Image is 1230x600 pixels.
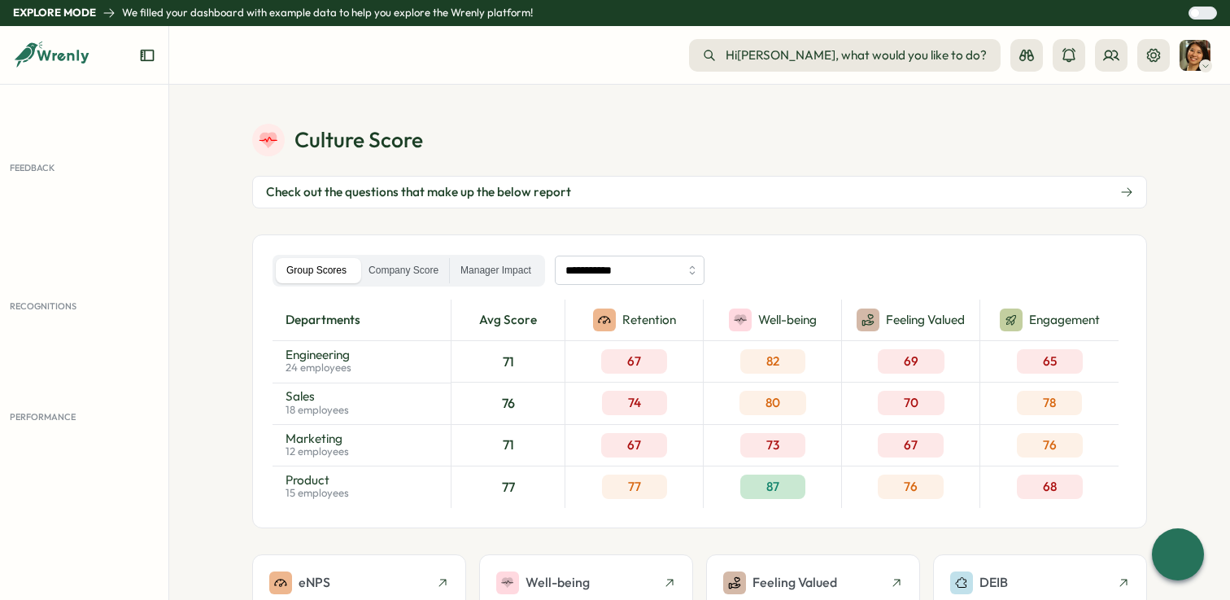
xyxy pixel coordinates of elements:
p: Retention [622,311,676,329]
p: Engineering [286,348,351,361]
button: Hi[PERSON_NAME], what would you like to do? [689,39,1001,72]
div: 87 [740,475,805,499]
p: Product [286,474,349,486]
p: Explore Mode [13,6,96,20]
div: 76 [878,475,944,499]
div: 76 [451,383,565,424]
div: 68 [1017,475,1083,499]
button: Expand sidebar [139,47,155,64]
p: 15 employees [286,486,349,501]
p: DEIB [979,572,1008,593]
p: Well-being [526,572,590,593]
div: 77 [602,475,667,499]
div: 65 [1017,349,1083,374]
div: 73 [740,433,805,458]
label: Group Scores [276,258,357,283]
p: Sales [286,390,349,402]
label: Manager Impact [450,258,542,283]
p: Feeling Valued [752,572,837,593]
span: Hi [PERSON_NAME] , what would you like to do? [726,46,987,64]
div: Avg Score [451,300,565,341]
div: 71 [451,341,565,383]
button: Check out the questions that make up the below report [252,176,1147,208]
div: departments [273,300,451,341]
span: Check out the questions that make up the below report [266,183,571,201]
label: Company Score [358,258,449,283]
p: Feeling Valued [886,311,965,329]
div: 74 [602,391,667,415]
div: 67 [878,433,944,458]
p: Engagement [1029,311,1100,329]
div: 71 [451,425,565,466]
div: 69 [878,349,944,374]
p: Well-being [758,311,817,329]
img: Sarah Johnson [1180,40,1210,71]
p: We filled your dashboard with example data to help you explore the Wrenly platform! [122,6,533,20]
div: 77 [451,466,565,508]
div: 80 [739,391,806,415]
div: 67 [601,433,667,458]
p: 12 employees [286,445,349,459]
p: Culture Score [294,125,423,154]
p: 24 employees [286,361,351,375]
p: eNPS [299,572,330,593]
div: 78 [1017,391,1082,415]
div: 82 [740,349,805,374]
div: 67 [601,349,667,374]
p: 18 employees [286,403,349,418]
div: 70 [878,391,944,415]
p: Marketing [286,432,349,445]
div: 76 [1017,433,1083,458]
